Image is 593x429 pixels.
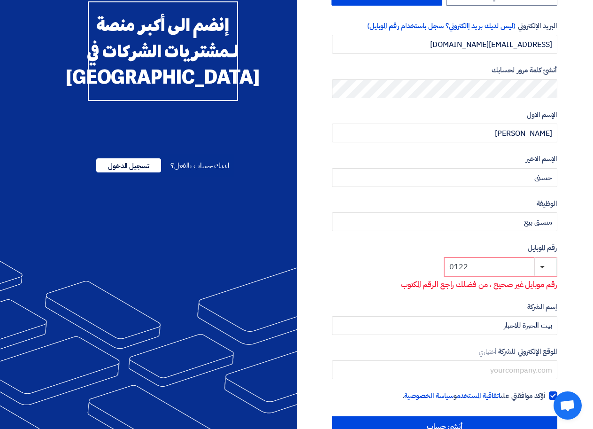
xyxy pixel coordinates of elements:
[332,154,557,164] label: الإسم الاخير
[332,35,557,54] input: أدخل بريد العمل الإلكتروني الخاص بك ...
[332,212,557,231] input: أدخل الوظيفة ...
[332,316,557,335] input: أدخل إسم الشركة ...
[332,168,557,187] input: أدخل الإسم الاخير ...
[96,158,161,172] span: تسجيل الدخول
[332,21,557,31] label: البريد الإلكتروني
[332,109,557,120] label: الإسم الاول
[332,346,557,357] label: الموقع الإلكتروني للشركة
[479,347,497,356] span: أختياري
[332,198,557,209] label: الوظيفة
[332,65,557,76] label: أنشئ كلمة مرور لحسابك
[332,360,557,379] input: yourcompany.com
[457,390,501,401] a: اتفاقية المستخدم
[332,279,557,291] p: رقم موبايل غير صحيح ، من فضلك راجع الرقم المكتوب
[444,257,534,276] input: أدخل رقم الموبايل ...
[402,390,546,401] span: أؤكد موافقتي على و .
[367,21,516,31] span: (ليس لديك بريد إالكتروني؟ سجل باستخدام رقم الموبايل)
[96,160,161,172] a: تسجيل الدخول
[554,391,582,420] div: دردشة مفتوحة
[170,160,229,172] span: لديك حساب بالفعل؟
[332,242,557,253] label: رقم الموبايل
[332,124,557,142] input: أدخل الإسم الاول ...
[404,390,454,401] a: سياسة الخصوصية
[88,1,238,101] div: إنضم الى أكبر منصة لـمشتريات الشركات في [GEOGRAPHIC_DATA]
[332,302,557,312] label: إسم الشركة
